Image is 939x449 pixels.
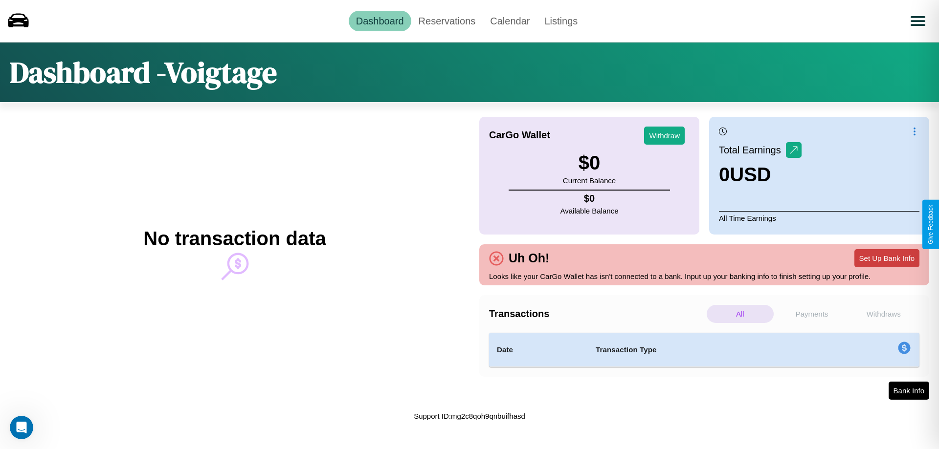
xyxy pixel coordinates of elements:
[414,409,525,423] p: Support ID: mg2c8qoh9qnbuifhasd
[497,344,580,356] h4: Date
[889,382,929,400] button: Bank Info
[707,305,774,323] p: All
[489,270,919,283] p: Looks like your CarGo Wallet has isn't connected to a bank. Input up your banking info to finish ...
[143,228,326,250] h2: No transaction data
[644,127,685,145] button: Withdraw
[560,193,619,204] h4: $ 0
[904,7,932,35] button: Open menu
[483,11,537,31] a: Calendar
[489,308,704,320] h4: Transactions
[719,164,802,186] h3: 0 USD
[349,11,411,31] a: Dashboard
[563,152,616,174] h3: $ 0
[563,174,616,187] p: Current Balance
[489,333,919,367] table: simple table
[719,141,786,159] p: Total Earnings
[854,249,919,267] button: Set Up Bank Info
[489,129,550,141] h4: CarGo Wallet
[927,205,934,244] div: Give Feedback
[596,344,818,356] h4: Transaction Type
[504,251,554,265] h4: Uh Oh!
[411,11,483,31] a: Reservations
[779,305,846,323] p: Payments
[10,416,33,439] iframe: Intercom live chat
[560,204,619,217] p: Available Balance
[10,52,277,92] h1: Dashboard - Voigtage
[719,211,919,225] p: All Time Earnings
[537,11,585,31] a: Listings
[850,305,917,323] p: Withdraws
